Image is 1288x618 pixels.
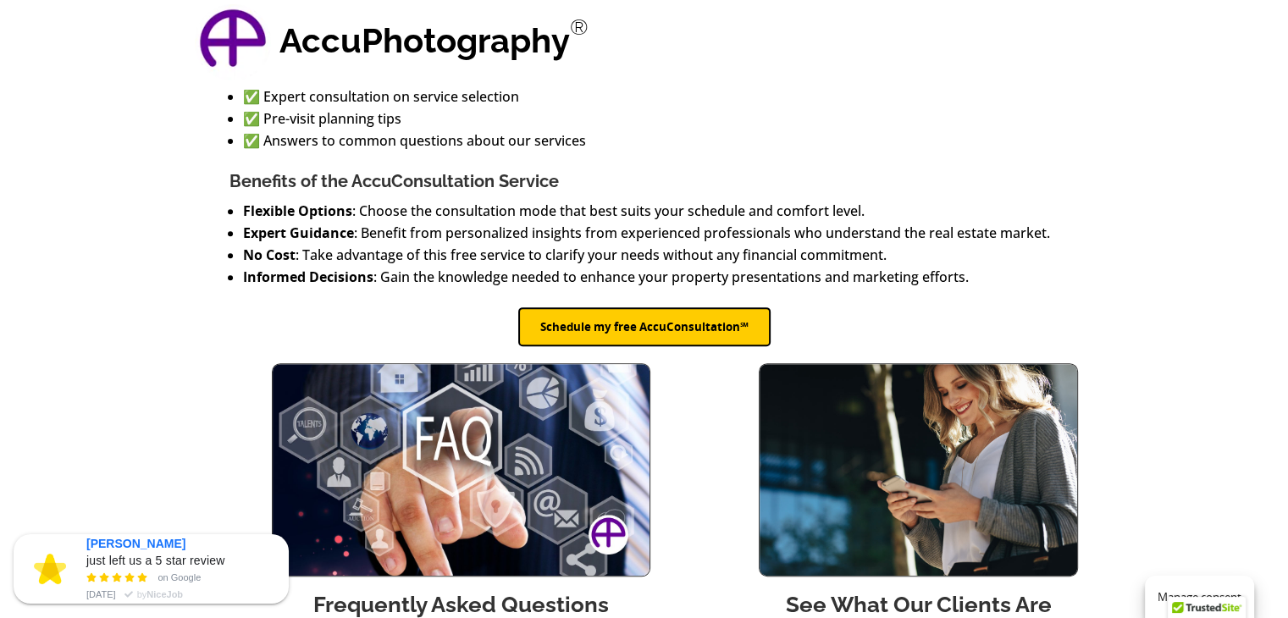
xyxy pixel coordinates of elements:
[243,201,352,220] strong: Flexible Options
[760,364,1077,576] img: Happy Realtor Viewing Property On Cell Phone
[243,246,296,264] strong: No Cost
[243,200,1059,222] li: : Choose the consultation mode that best suits your schedule and comfort level.
[34,554,66,584] img: engage-placeholder--review.png
[229,587,694,595] h3: FAQs
[570,14,589,40] sup: Registered Trademark
[195,4,271,80] a: AccuPhotography Logo - Professional Real Estate Photography and Media Services in Dallas, Texas
[243,266,1059,288] li: : Gain the knowledge needed to enhance your property presentations and marketing efforts.
[243,108,1059,130] li: ✅ Pre-visit planning tips
[158,571,201,584] span: on Google
[243,223,354,242] strong: Expert Guidance
[86,572,150,587] span: 
[313,592,609,617] span: Frequently Asked Questions
[1145,576,1254,618] button: Manage consent
[243,130,1059,152] li: ✅ Answers to common questions about our services
[146,589,183,599] strong: NiceJob
[243,222,1059,244] li: : Benefit from personalized insights from experienced professionals who understand the real estat...
[86,586,116,603] span: [DATE]
[243,244,1059,266] li: : Take advantage of this free service to clarify your needs without any financial commitment.
[86,552,225,569] span: just left us a 5 star review
[120,588,137,604] span: 
[736,587,1102,595] h3: Happy Realtor Viewing Property on Cell Phone
[273,364,649,576] img: Faqs
[195,4,271,80] img: AccuPhotography
[229,171,1059,200] h2: Benefits of the AccuConsultation Service
[518,307,771,346] button: Schedule my free AccuConsultation℠
[137,586,183,603] span: by
[86,535,185,552] span: [PERSON_NAME]
[243,268,373,286] strong: Informed Decisions
[243,86,1059,108] li: ✅ Expert consultation on service selection
[279,20,570,60] strong: AccuPhotography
